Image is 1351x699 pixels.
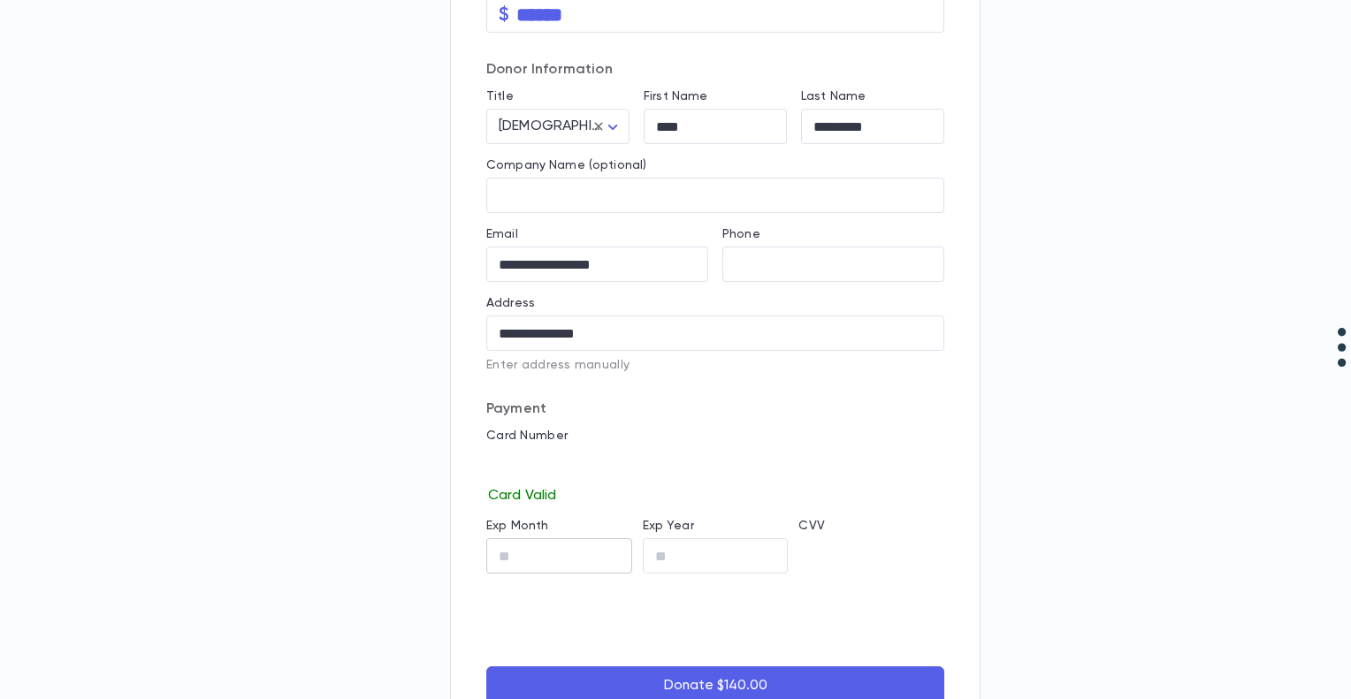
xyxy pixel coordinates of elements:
label: Exp Year [643,519,694,533]
p: Card Number [486,429,944,443]
label: First Name [644,89,707,103]
iframe: cvv [798,538,944,574]
label: Email [486,227,518,241]
div: [DEMOGRAPHIC_DATA] [486,110,630,144]
label: Address [486,296,535,310]
p: CVV [798,519,944,533]
p: Card Valid [486,483,944,505]
label: Exp Month [486,519,548,533]
label: Title [486,89,514,103]
p: Enter address manually [486,358,944,372]
label: Company Name (optional) [486,158,646,172]
p: Donor Information [486,61,944,79]
label: Last Name [801,89,866,103]
span: [DEMOGRAPHIC_DATA] [499,119,650,133]
label: Phone [722,227,760,241]
iframe: card [486,448,944,483]
p: $ [499,6,509,24]
p: Payment [486,400,944,418]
